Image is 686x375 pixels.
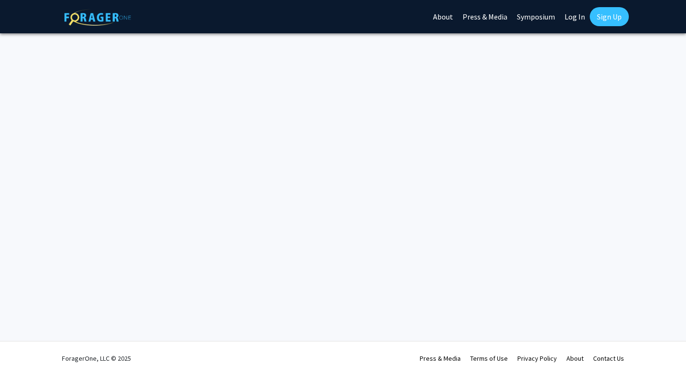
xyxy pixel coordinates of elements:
div: ForagerOne, LLC © 2025 [62,342,131,375]
a: Terms of Use [470,354,508,363]
a: Contact Us [593,354,624,363]
a: Press & Media [420,354,461,363]
a: Sign Up [590,7,629,26]
a: Privacy Policy [517,354,557,363]
img: ForagerOne Logo [64,9,131,26]
a: About [566,354,584,363]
